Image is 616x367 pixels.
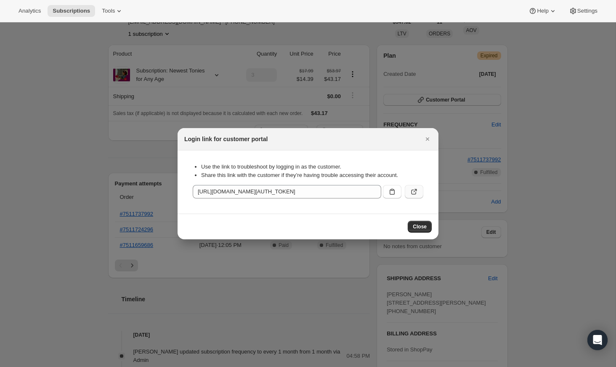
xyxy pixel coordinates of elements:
button: Close [422,133,433,145]
span: Subscriptions [53,8,90,14]
span: Settings [577,8,597,14]
li: Use the link to troubleshoot by logging in as the customer. [201,163,423,171]
h2: Login link for customer portal [184,135,268,143]
button: Subscriptions [48,5,95,17]
span: Close [413,223,427,230]
span: Tools [102,8,115,14]
div: Open Intercom Messenger [587,330,608,350]
button: Settings [564,5,603,17]
span: Analytics [19,8,41,14]
button: Analytics [13,5,46,17]
span: Help [537,8,548,14]
li: Share this link with the customer if they’re having trouble accessing their account. [201,171,423,179]
button: Close [408,221,432,233]
button: Tools [97,5,128,17]
button: Help [523,5,562,17]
